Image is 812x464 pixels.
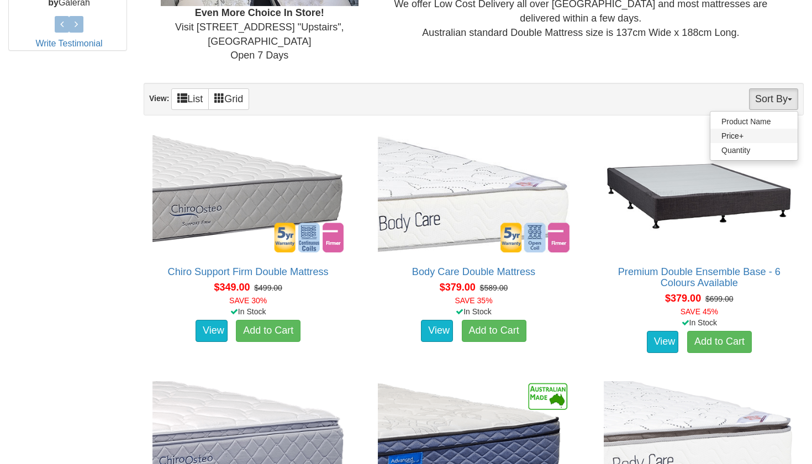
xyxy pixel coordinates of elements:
[421,320,453,342] a: View
[480,283,508,292] del: $589.00
[236,320,300,342] a: Add to Cart
[462,320,526,342] a: Add to Cart
[141,306,355,317] div: In Stock
[618,266,781,288] a: Premium Double Ensemble Base - 6 Colours Available
[195,7,324,18] b: Even More Choice In Store!
[412,266,535,277] a: Body Care Double Mattress
[367,306,580,317] div: In Stock
[647,331,679,353] a: View
[593,317,806,328] div: In Stock
[440,282,476,293] span: $379.00
[168,266,329,277] a: Chiro Support Firm Double Mattress
[214,282,250,293] span: $349.00
[35,39,102,48] a: Write Testimonial
[375,133,572,255] img: Body Care Double Mattress
[749,88,798,110] button: Sort By
[681,307,718,316] font: SAVE 45%
[171,88,209,110] a: List
[665,293,701,304] span: $379.00
[150,133,346,255] img: Chiro Support Firm Double Mattress
[149,94,169,103] strong: View:
[229,296,267,305] font: SAVE 30%
[254,283,282,292] del: $499.00
[208,88,249,110] a: Grid
[705,294,734,303] del: $699.00
[710,143,798,157] a: Quantity
[710,114,798,129] a: Product Name
[196,320,228,342] a: View
[687,331,752,353] a: Add to Cart
[455,296,492,305] font: SAVE 35%
[601,133,798,255] img: Premium Double Ensemble Base - 6 Colours Available
[710,129,798,143] a: Price+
